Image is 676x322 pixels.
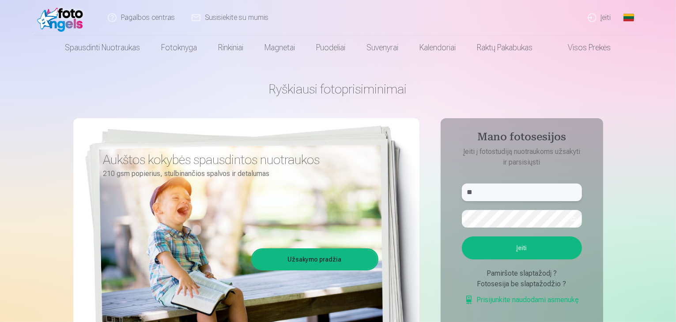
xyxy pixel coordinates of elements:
a: Puodeliai [306,35,356,60]
a: Fotoknyga [151,35,208,60]
a: Raktų pakabukas [467,35,544,60]
p: Įeiti į fotostudiją nuotraukoms užsakyti ir parsisiųsti [453,146,591,168]
a: Rinkiniai [208,35,254,60]
h1: Ryškiausi fotoprisiminimai [73,81,603,97]
div: Pamiršote slaptažodį ? [462,268,582,279]
a: Visos prekės [544,35,622,60]
a: Prisijunkite naudodami asmenukę [465,295,579,305]
img: /fa2 [37,4,88,32]
div: Fotosesija be slaptažodžio ? [462,279,582,289]
a: Magnetai [254,35,306,60]
a: Spausdinti nuotraukas [55,35,151,60]
button: Įeiti [462,236,582,259]
p: 210 gsm popierius, stulbinančios spalvos ir detalumas [103,168,372,180]
a: Suvenyrai [356,35,409,60]
h3: Aukštos kokybės spausdintos nuotraukos [103,152,372,168]
a: Užsakymo pradžia [253,250,377,269]
h4: Mano fotosesijos [453,131,591,146]
a: Kalendoriai [409,35,467,60]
